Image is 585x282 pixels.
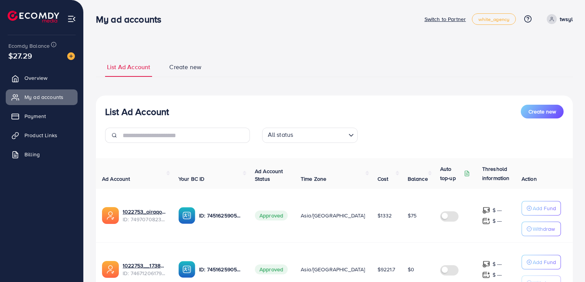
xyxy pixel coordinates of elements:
[482,271,490,279] img: top-up amount
[67,15,76,23] img: menu
[528,108,556,115] span: Create new
[482,260,490,268] img: top-up amount
[378,266,395,273] span: $9221.7
[301,175,326,183] span: Time Zone
[24,93,63,101] span: My ad accounts
[24,74,47,82] span: Overview
[8,11,59,23] img: logo
[493,270,502,279] p: $ ---
[522,175,537,183] span: Action
[199,211,243,220] p: ID: 7451625905039884305
[178,261,195,278] img: ic-ba-acc.ded83a64.svg
[255,211,288,220] span: Approved
[6,147,78,162] a: Billing
[24,112,46,120] span: Payment
[301,266,365,273] span: Asia/[GEOGRAPHIC_DATA]
[521,105,564,118] button: Create new
[178,207,195,224] img: ic-ba-acc.ded83a64.svg
[533,204,556,213] p: Add Fund
[262,128,358,143] div: Search for option
[522,201,561,216] button: Add Fund
[105,106,169,117] h3: List Ad Account
[425,15,466,24] p: Switch to Partner
[24,151,40,158] span: Billing
[67,52,75,60] img: image
[493,206,502,215] p: $ ---
[123,262,166,269] a: 1022753__1738574517387
[544,14,573,24] a: twsyl
[123,216,166,223] span: ID: 7497070823170277392
[107,63,150,71] span: List Ad Account
[482,164,520,183] p: Threshold information
[478,17,509,22] span: white_agency
[301,212,365,219] span: Asia/[GEOGRAPHIC_DATA]
[123,208,166,216] a: 1022753_oiraqo_1745547832604
[123,208,166,224] div: <span class='underline'>1022753_oiraqo_1745547832604</span></br>7497070823170277392
[169,63,201,71] span: Create new
[8,42,50,50] span: Ecomdy Balance
[255,167,283,183] span: Ad Account Status
[560,15,573,24] p: twsyl
[6,128,78,143] a: Product Links
[493,259,502,269] p: $ ---
[533,258,556,267] p: Add Fund
[8,50,32,61] span: $27.29
[482,206,490,214] img: top-up amount
[266,129,295,141] span: All status
[493,216,502,225] p: $ ---
[408,266,414,273] span: $0
[6,89,78,105] a: My ad accounts
[533,224,555,233] p: Withdraw
[102,207,119,224] img: ic-ads-acc.e4c84228.svg
[553,248,579,276] iframe: Chat
[24,131,57,139] span: Product Links
[123,262,166,277] div: <span class='underline'>1022753__1738574517387</span></br>7467120617918103568
[440,164,462,183] p: Auto top-up
[123,269,166,277] span: ID: 7467120617918103568
[408,212,416,219] span: $75
[408,175,428,183] span: Balance
[6,109,78,124] a: Payment
[482,217,490,225] img: top-up amount
[378,175,389,183] span: Cost
[472,13,516,25] a: white_agency
[255,264,288,274] span: Approved
[6,70,78,86] a: Overview
[295,129,345,141] input: Search for option
[102,261,119,278] img: ic-ads-acc.e4c84228.svg
[199,265,243,274] p: ID: 7451625905039884305
[522,222,561,236] button: Withdraw
[522,255,561,269] button: Add Fund
[178,175,205,183] span: Your BC ID
[102,175,130,183] span: Ad Account
[378,212,392,219] span: $1332
[96,14,167,25] h3: My ad accounts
